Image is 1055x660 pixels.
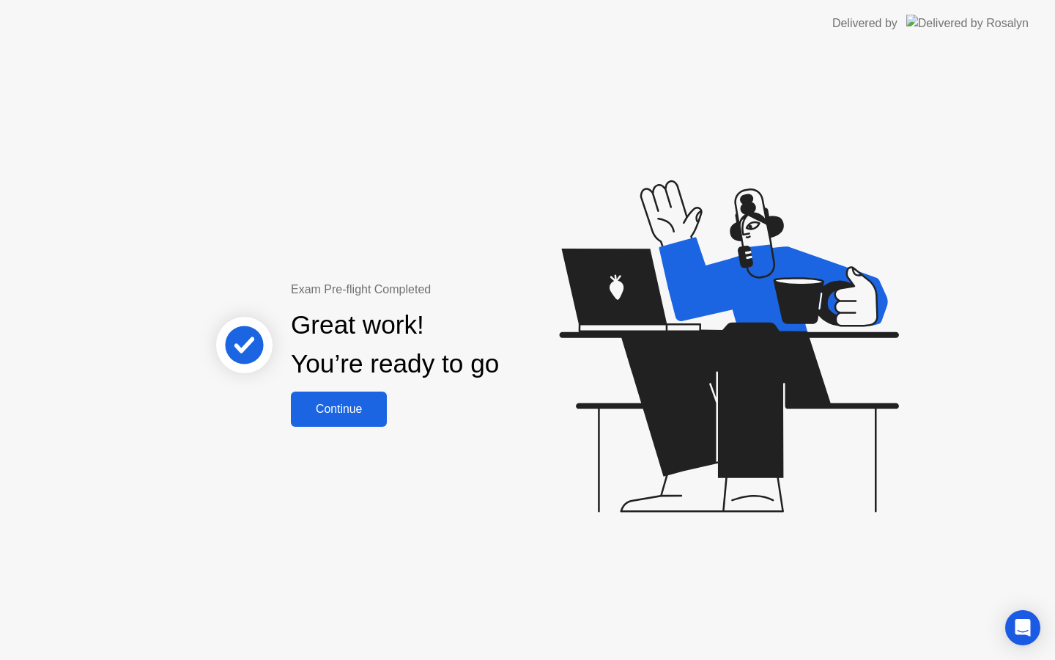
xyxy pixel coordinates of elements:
div: Great work! You’re ready to go [291,306,499,384]
button: Continue [291,392,387,427]
div: Continue [295,403,382,416]
div: Open Intercom Messenger [1005,610,1040,645]
img: Delivered by Rosalyn [906,15,1029,32]
div: Delivered by [832,15,897,32]
div: Exam Pre-flight Completed [291,281,593,298]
